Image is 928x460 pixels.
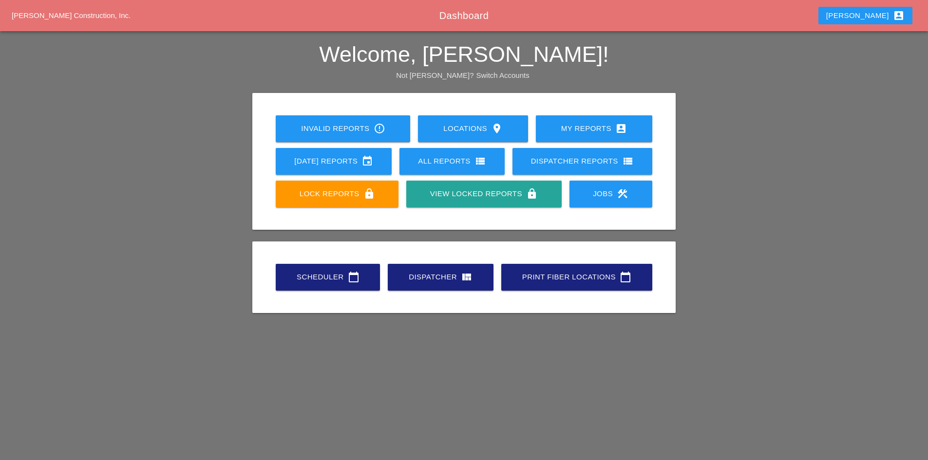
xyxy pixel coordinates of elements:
[617,188,628,200] i: construction
[399,148,505,175] a: All Reports
[291,271,364,283] div: Scheduler
[363,188,375,200] i: lock
[422,188,546,200] div: View Locked Reports
[348,271,360,283] i: calendar_today
[276,115,410,142] a: Invalid Reports
[276,264,380,291] a: Scheduler
[585,188,637,200] div: Jobs
[374,123,385,134] i: error_outline
[818,7,912,24] button: [PERSON_NAME]
[512,148,652,175] a: Dispatcher Reports
[403,271,478,283] div: Dispatcher
[476,71,530,79] a: Switch Accounts
[491,123,503,134] i: location_on
[569,181,652,207] a: Jobs
[551,123,637,134] div: My Reports
[12,11,131,19] a: [PERSON_NAME] Construction, Inc.
[620,271,631,283] i: calendar_today
[517,271,637,283] div: Print Fiber Locations
[622,155,634,167] i: view_list
[276,148,392,175] a: [DATE] Reports
[415,155,489,167] div: All Reports
[615,123,627,134] i: account_box
[461,271,473,283] i: view_quilt
[474,155,486,167] i: view_list
[826,10,905,21] div: [PERSON_NAME]
[434,123,512,134] div: Locations
[893,10,905,21] i: account_box
[536,115,652,142] a: My Reports
[291,155,376,167] div: [DATE] Reports
[291,188,383,200] div: Lock Reports
[276,181,398,207] a: Lock Reports
[396,71,473,79] span: Not [PERSON_NAME]?
[406,181,561,207] a: View Locked Reports
[501,264,652,291] a: Print Fiber Locations
[418,115,528,142] a: Locations
[528,155,637,167] div: Dispatcher Reports
[388,264,493,291] a: Dispatcher
[439,10,489,21] span: Dashboard
[291,123,395,134] div: Invalid Reports
[526,188,538,200] i: lock
[361,155,373,167] i: event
